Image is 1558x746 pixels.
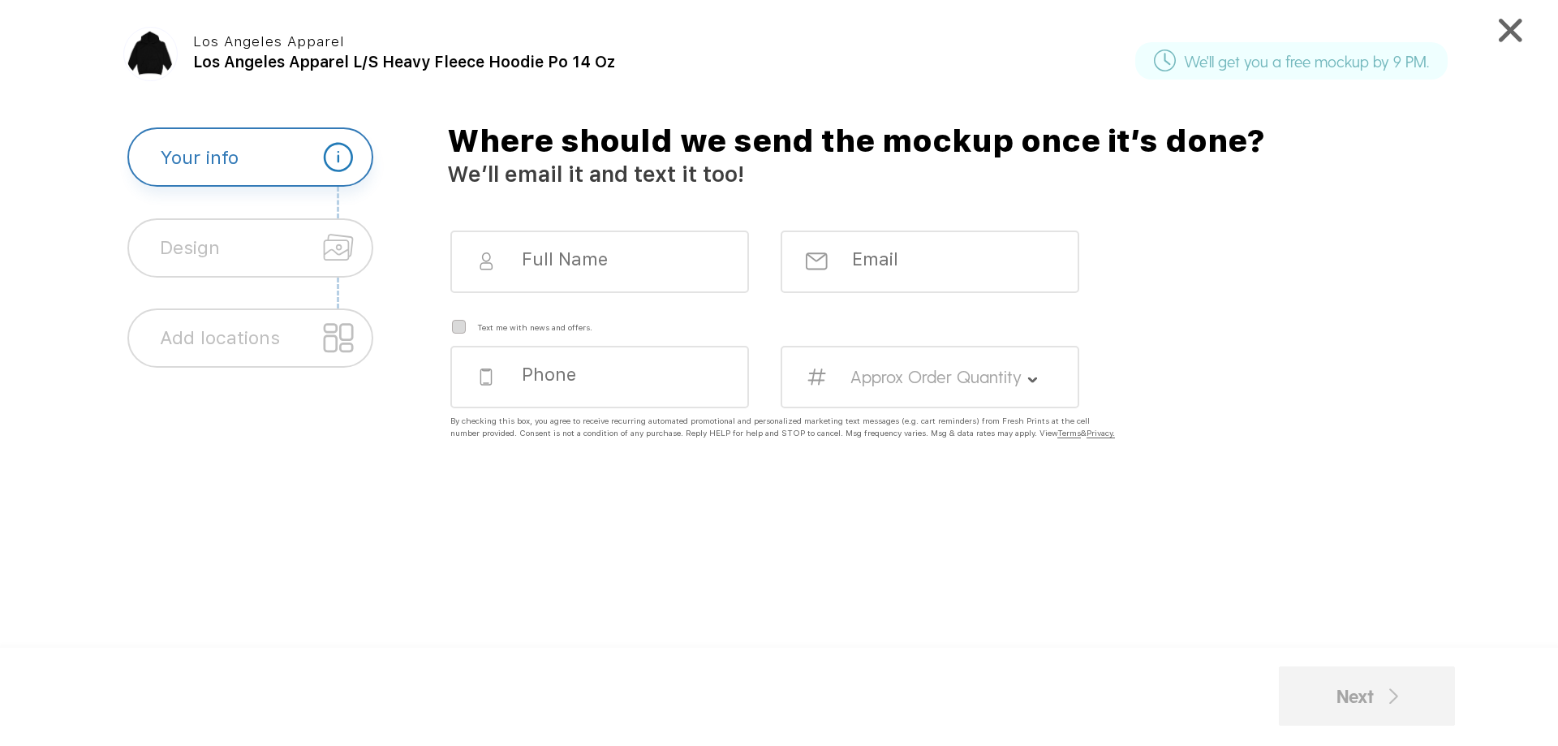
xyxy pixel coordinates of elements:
[1087,428,1115,438] span: Privacy.
[160,220,220,276] div: Design
[1057,428,1081,438] span: Terms
[476,252,497,270] img: your_name.svg
[193,34,380,51] div: Los Angeles Apparel
[850,248,1035,270] input: Email
[193,53,615,71] span: Los Angeles Apparel L/S Heavy Fleece Hoodie Po 14 Oz
[520,363,705,385] input: Phone
[160,129,239,185] div: Your info
[160,310,280,366] div: Add locations
[1389,688,1398,704] img: back.svg
[1336,682,1398,710] div: Next
[477,317,592,333] label: Text me with news and offers.
[1154,50,1176,71] img: clock_circular_outline.svg
[806,252,828,270] img: your_email.svg
[1499,19,1522,42] img: cancel.svg
[1184,50,1429,66] label: We'll get you a free mockup by 9 PM.
[1028,377,1038,382] img: your_dropdown.svg
[323,142,354,173] img: information_selected.svg
[850,366,1022,387] label: Approx Order Quantity
[447,161,744,188] label: We’ll email it and text it too!
[126,29,174,78] img: 5c7feefb-aef2-4c48-ab97-1e27ae83cd07
[476,369,497,386] img: your_phone.svg
[323,322,354,353] img: location_unselected.svg
[806,369,828,386] img: your_number.svg
[447,127,1265,154] label: Where should we send the mockup once it’s done?
[520,248,705,270] input: Full Name
[323,232,354,263] img: design_unselected.svg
